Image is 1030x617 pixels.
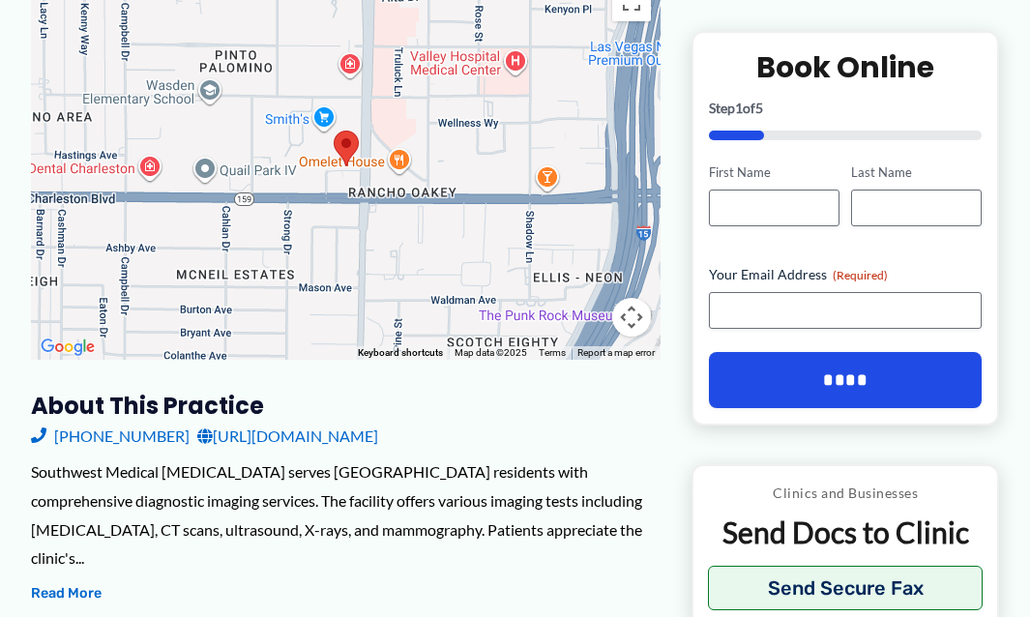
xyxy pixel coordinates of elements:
span: 1 [735,100,743,116]
button: Read More [31,582,102,605]
button: Keyboard shortcuts [358,346,443,360]
h2: Book Online [709,48,982,86]
label: Last Name [851,163,982,182]
button: Map camera controls [612,298,651,337]
label: Your Email Address [709,265,982,284]
a: [PHONE_NUMBER] [31,422,190,451]
a: Terms (opens in new tab) [539,347,566,358]
a: Report a map error [577,347,655,358]
label: First Name [709,163,839,182]
img: Google [36,335,100,360]
span: 5 [755,100,763,116]
span: (Required) [833,268,888,282]
a: [URL][DOMAIN_NAME] [197,422,378,451]
h3: About this practice [31,391,661,421]
p: Send Docs to Clinic [708,514,983,551]
div: Southwest Medical [MEDICAL_DATA] serves [GEOGRAPHIC_DATA] residents with comprehensive diagnostic... [31,457,661,573]
p: Step of [709,102,982,115]
a: Open this area in Google Maps (opens a new window) [36,335,100,360]
button: Send Secure Fax [708,566,983,610]
p: Clinics and Businesses [708,481,983,506]
span: Map data ©2025 [455,347,527,358]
